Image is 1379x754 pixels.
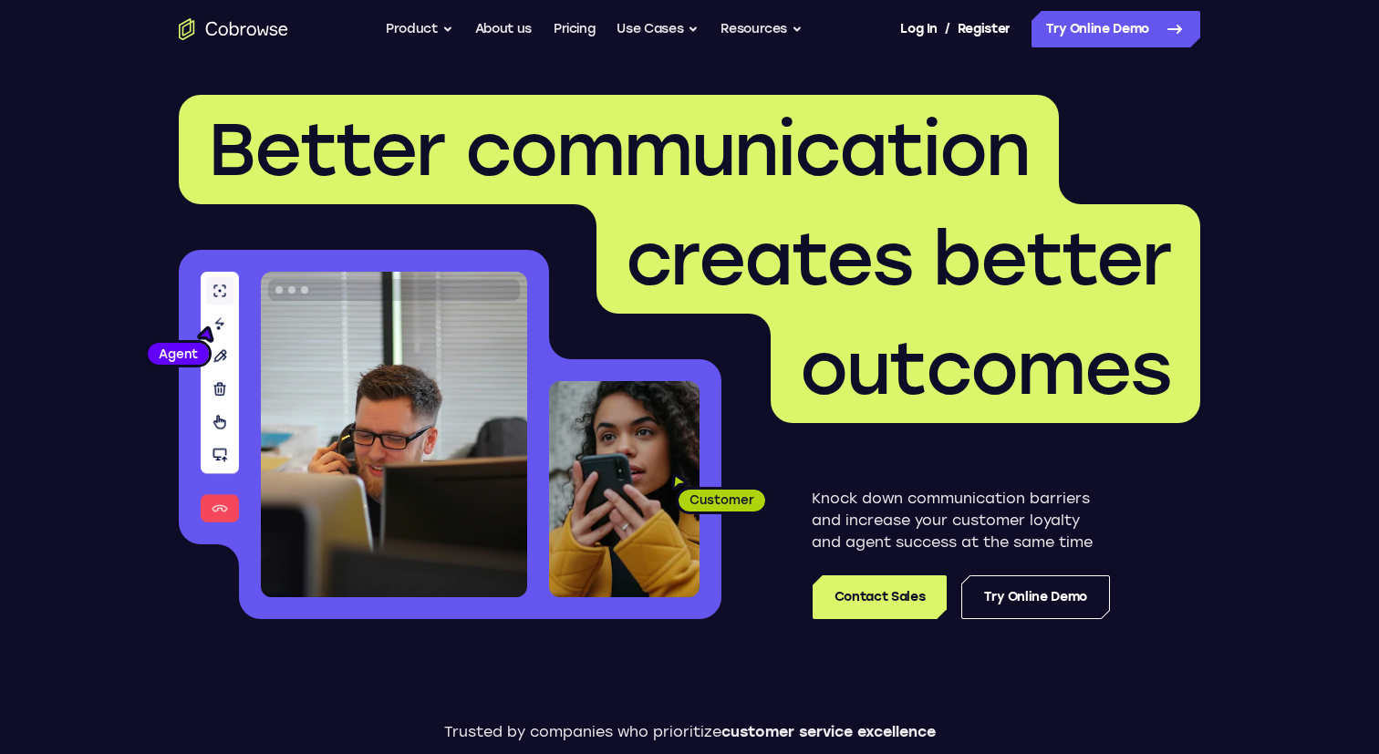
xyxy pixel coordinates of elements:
a: Try Online Demo [961,575,1110,619]
img: A customer support agent talking on the phone [261,272,527,597]
a: Register [958,11,1011,47]
p: Knock down communication barriers and increase your customer loyalty and agent success at the sam... [812,488,1110,553]
span: customer service excellence [721,723,936,740]
a: Go to the home page [179,18,288,40]
a: Try Online Demo [1032,11,1200,47]
button: Resources [721,11,803,47]
span: Better communication [208,106,1030,193]
button: Use Cases [617,11,699,47]
span: outcomes [800,325,1171,412]
a: Log In [900,11,937,47]
a: Contact Sales [813,575,947,619]
span: / [945,18,950,40]
img: A customer holding their phone [549,381,700,597]
a: Pricing [554,11,596,47]
a: About us [475,11,532,47]
span: creates better [626,215,1171,303]
button: Product [386,11,453,47]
